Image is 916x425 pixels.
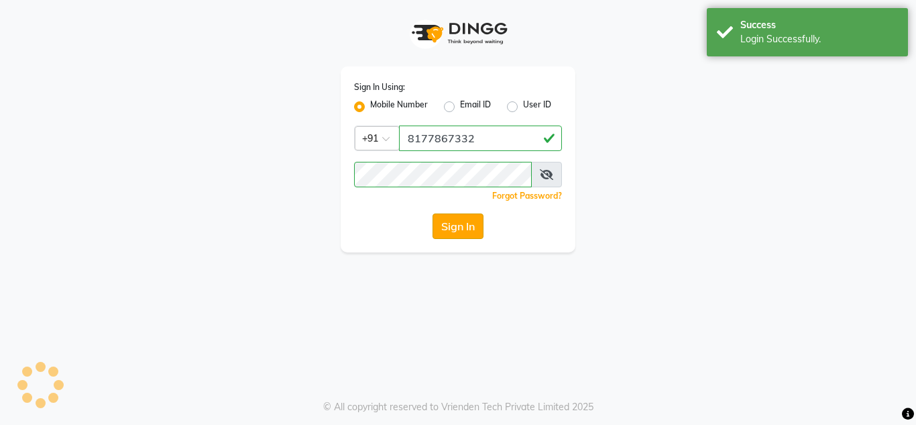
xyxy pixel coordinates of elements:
label: Sign In Using: [354,81,405,93]
label: Email ID [460,99,491,115]
div: Login Successfully. [740,32,898,46]
a: Forgot Password? [492,191,562,201]
div: Success [740,18,898,32]
input: Username [354,162,532,187]
input: Username [399,126,562,151]
button: Sign In [433,214,483,239]
img: logo1.svg [404,13,512,53]
label: User ID [523,99,551,115]
label: Mobile Number [370,99,428,115]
